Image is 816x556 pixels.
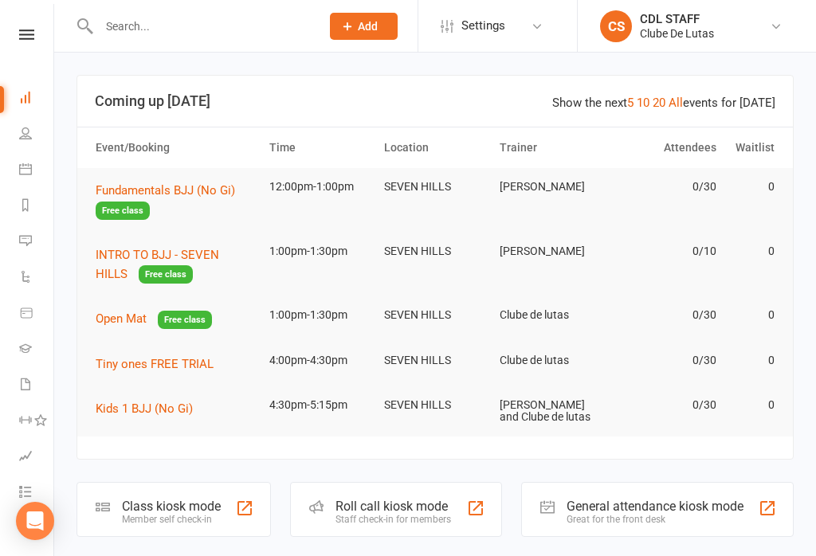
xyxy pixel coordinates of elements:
td: SEVEN HILLS [377,386,492,424]
button: INTRO TO BJJ - SEVEN HILLSFree class [96,245,255,284]
a: Assessments [19,440,55,476]
a: Dashboard [19,81,55,117]
a: 5 [627,96,634,110]
div: Open Intercom Messenger [16,502,54,540]
span: Fundamentals BJJ (No Gi) [96,183,235,198]
td: [PERSON_NAME] and Clube de lutas [492,386,608,437]
th: Location [377,127,492,168]
a: Calendar [19,153,55,189]
td: 0/30 [608,168,724,206]
a: 10 [637,96,649,110]
button: Fundamentals BJJ (No Gi)Free class [96,181,255,220]
td: 0 [724,386,781,424]
th: Time [262,127,378,168]
span: Free class [158,311,212,329]
a: Product Sales [19,296,55,332]
div: Class kiosk mode [122,499,221,514]
span: Free class [96,202,150,220]
td: 4:30pm-5:15pm [262,386,378,424]
div: Staff check-in for members [335,514,451,525]
td: SEVEN HILLS [377,342,492,379]
td: 0 [724,233,781,270]
span: Tiny ones FREE TRIAL [96,357,214,371]
div: Great for the front desk [567,514,743,525]
span: Free class [139,265,193,284]
td: 12:00pm-1:00pm [262,168,378,206]
div: Show the next events for [DATE] [552,93,775,112]
div: CS [600,10,632,42]
td: Clube de lutas [492,296,608,334]
button: Kids 1 BJJ (No Gi) [96,399,204,418]
a: Reports [19,189,55,225]
th: Trainer [492,127,608,168]
div: Roll call kiosk mode [335,499,451,514]
span: Open Mat [96,311,147,326]
td: 0 [724,342,781,379]
button: Tiny ones FREE TRIAL [96,354,225,374]
span: Kids 1 BJJ (No Gi) [96,401,193,416]
td: 0/30 [608,296,724,334]
td: Clube de lutas [492,342,608,379]
div: Clube De Lutas [640,26,714,41]
th: Waitlist [724,127,781,168]
span: Add [358,20,378,33]
a: 20 [653,96,665,110]
th: Attendees [608,127,724,168]
div: Member self check-in [122,514,221,525]
td: 0 [724,296,781,334]
a: All [669,96,683,110]
td: SEVEN HILLS [377,296,492,334]
div: General attendance kiosk mode [567,499,743,514]
td: [PERSON_NAME] [492,233,608,270]
button: Add [330,13,398,40]
td: 1:00pm-1:30pm [262,233,378,270]
span: INTRO TO BJJ - SEVEN HILLS [96,248,219,281]
span: Settings [461,8,505,44]
td: SEVEN HILLS [377,168,492,206]
button: Open MatFree class [96,309,212,329]
td: SEVEN HILLS [377,233,492,270]
td: 0 [724,168,781,206]
th: Event/Booking [88,127,262,168]
td: 0/10 [608,233,724,270]
td: 4:00pm-4:30pm [262,342,378,379]
input: Search... [94,15,309,37]
div: CDL STAFF [640,12,714,26]
a: People [19,117,55,153]
td: [PERSON_NAME] [492,168,608,206]
td: 1:00pm-1:30pm [262,296,378,334]
td: 0/30 [608,342,724,379]
h3: Coming up [DATE] [95,93,775,109]
td: 0/30 [608,386,724,424]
